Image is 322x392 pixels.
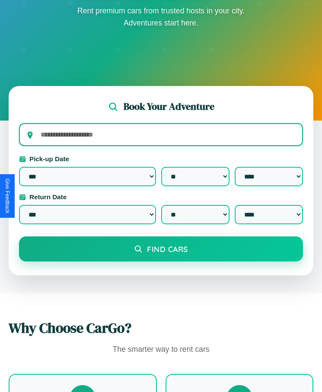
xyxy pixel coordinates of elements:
p: The smarter way to rent cars [9,343,313,357]
label: Pick-up Date [19,155,303,163]
div: Give Feedback [4,178,10,214]
button: Find Cars [19,236,303,261]
p: Rent premium cars from trusted hosts in your city. Adventures start here. [75,5,248,29]
h2: Book Your Adventure [124,100,214,113]
label: Return Date [19,193,303,201]
h2: Why Choose CarGo? [9,319,313,338]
